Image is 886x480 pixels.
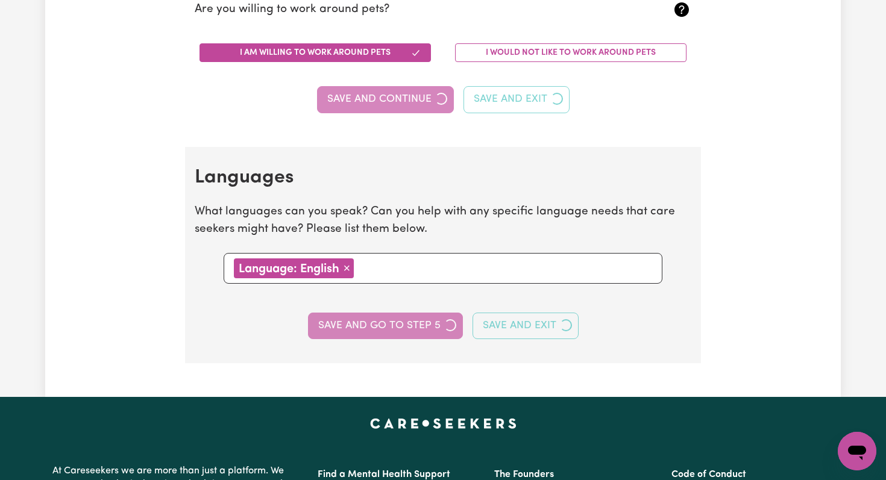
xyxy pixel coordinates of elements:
p: What languages can you speak? Can you help with any specific language needs that care seekers mig... [195,204,691,238]
iframe: Button to launch messaging window [838,432,876,470]
button: I would not like to work around pets [455,43,686,62]
button: Remove [339,258,354,278]
p: Are you willing to work around pets? [195,1,609,19]
span: × [343,261,350,275]
a: The Founders [494,470,554,479]
button: I am willing to work around pets [200,43,431,62]
a: Careseekers home page [370,419,517,428]
h2: Languages [195,166,691,189]
a: Code of Conduct [671,470,746,479]
div: Language: English [234,258,354,278]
